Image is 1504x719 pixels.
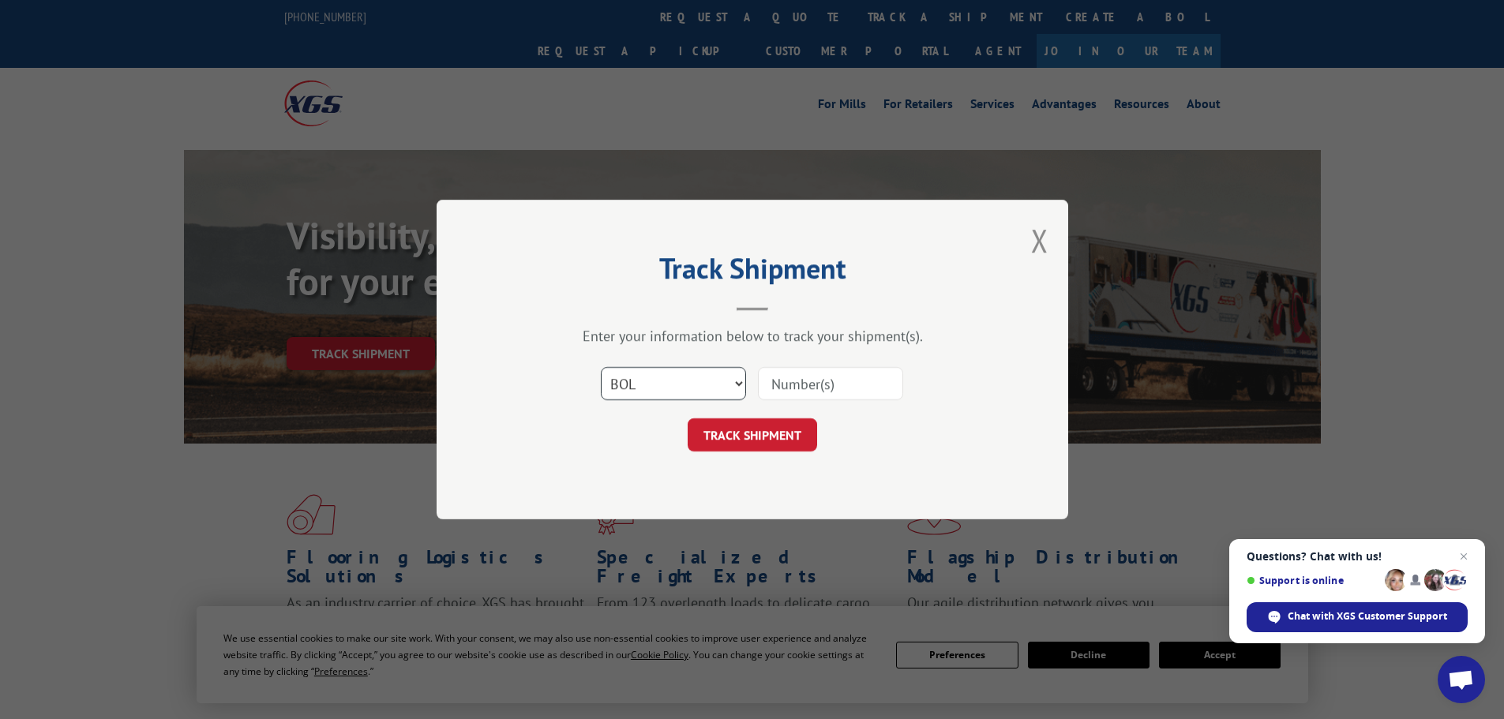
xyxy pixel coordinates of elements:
[1247,550,1468,563] span: Questions? Chat with us!
[516,257,989,287] h2: Track Shipment
[1247,575,1379,586] span: Support is online
[516,327,989,345] div: Enter your information below to track your shipment(s).
[1288,609,1447,624] span: Chat with XGS Customer Support
[1031,219,1048,261] button: Close modal
[1438,656,1485,703] div: Open chat
[688,418,817,451] button: TRACK SHIPMENT
[1454,547,1473,566] span: Close chat
[758,367,903,400] input: Number(s)
[1247,602,1468,632] div: Chat with XGS Customer Support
